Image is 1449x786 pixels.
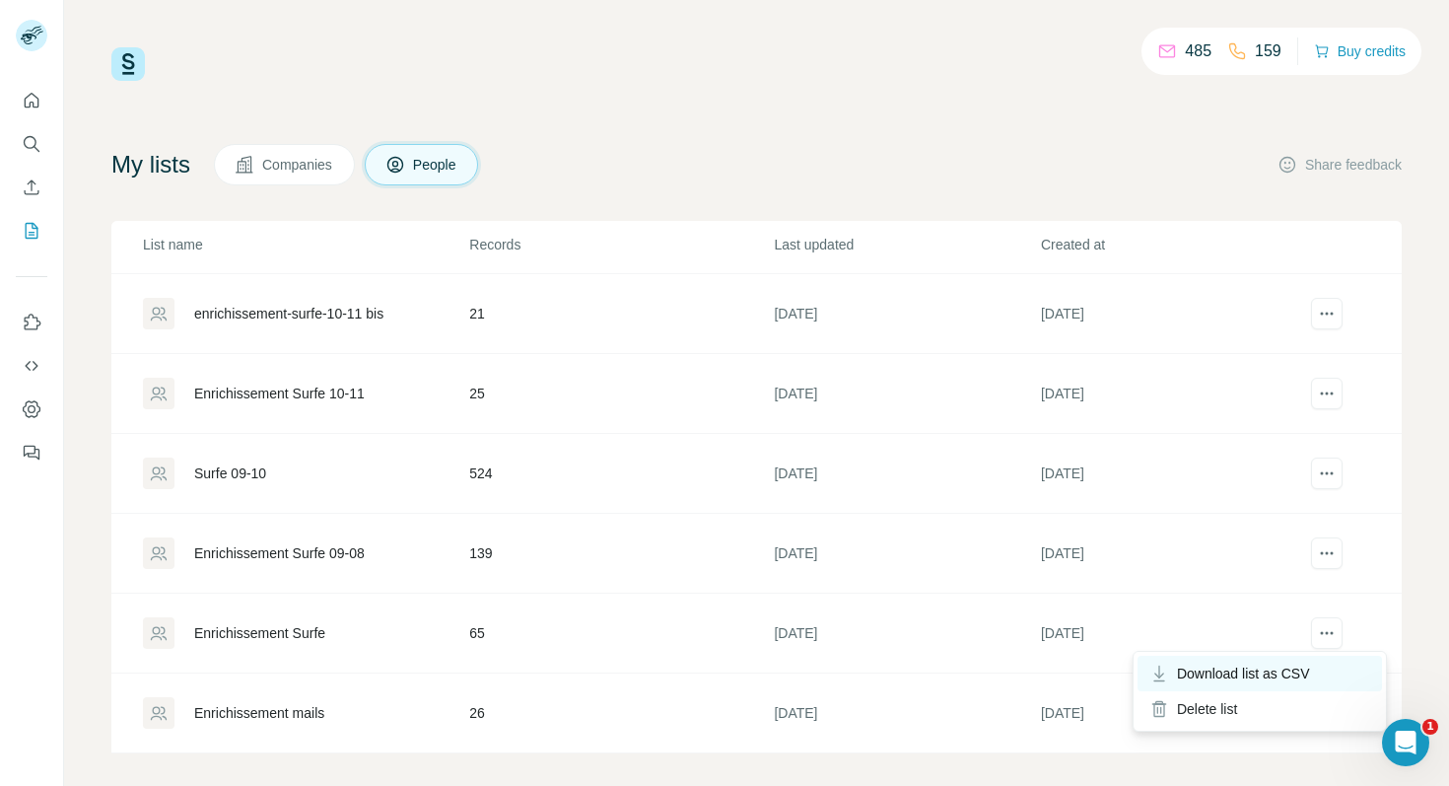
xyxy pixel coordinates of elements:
[1311,378,1343,409] button: actions
[468,354,773,434] td: 25
[194,464,266,483] div: Surfe 09-10
[1138,691,1382,727] div: Delete list
[16,305,47,340] button: Use Surfe on LinkedIn
[773,434,1039,514] td: [DATE]
[773,514,1039,594] td: [DATE]
[1041,235,1305,254] p: Created at
[16,126,47,162] button: Search
[1255,39,1281,63] p: 159
[468,274,773,354] td: 21
[1185,39,1211,63] p: 485
[194,703,324,723] div: Enrichissement mails
[1040,674,1306,753] td: [DATE]
[413,155,458,175] span: People
[468,594,773,674] td: 65
[1311,458,1343,489] button: actions
[773,594,1039,674] td: [DATE]
[1040,354,1306,434] td: [DATE]
[1311,298,1343,329] button: actions
[1311,537,1343,569] button: actions
[468,514,773,594] td: 139
[773,354,1039,434] td: [DATE]
[16,392,47,427] button: Dashboard
[469,235,772,254] p: Records
[194,623,325,643] div: Enrichissement Surfe
[773,674,1039,753] td: [DATE]
[1311,617,1343,649] button: actions
[262,155,334,175] span: Companies
[194,384,365,403] div: Enrichissement Surfe 10-11
[1040,434,1306,514] td: [DATE]
[468,434,773,514] td: 524
[1314,37,1406,65] button: Buy credits
[194,543,365,563] div: Enrichissement Surfe 09-08
[1040,274,1306,354] td: [DATE]
[143,235,467,254] p: List name
[1177,664,1310,683] span: Download list as CSV
[16,170,47,205] button: Enrich CSV
[774,235,1038,254] p: Last updated
[16,348,47,384] button: Use Surfe API
[16,213,47,249] button: My lists
[1040,514,1306,594] td: [DATE]
[773,274,1039,354] td: [DATE]
[1040,594,1306,674] td: [DATE]
[111,149,190,180] h4: My lists
[468,674,773,753] td: 26
[111,47,145,81] img: Surfe Logo
[16,435,47,470] button: Feedback
[1382,719,1429,766] iframe: Intercom live chat
[194,304,383,323] div: enrichissement-surfe-10-11 bis
[16,83,47,118] button: Quick start
[1277,155,1402,175] button: Share feedback
[1422,719,1438,735] span: 1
